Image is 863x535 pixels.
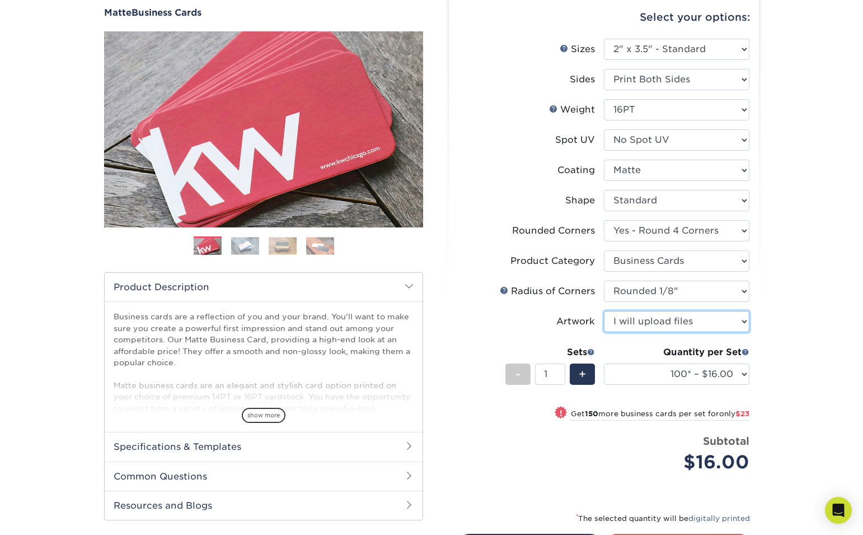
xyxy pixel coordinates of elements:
[825,497,852,524] div: Open Intercom Messenger
[612,449,749,476] div: $16.00
[231,237,259,254] img: Business Cards 02
[515,366,520,383] span: -
[269,237,297,254] img: Business Cards 03
[510,254,595,268] div: Product Category
[104,7,423,18] h1: Business Cards
[105,462,423,491] h2: Common Questions
[556,315,595,328] div: Artwork
[555,133,595,147] div: Spot UV
[104,7,423,18] a: MatteBusiness Cards
[105,273,423,301] h2: Product Description
[571,410,749,421] small: Get more business cards per set for
[604,346,749,359] div: Quantity per Set
[688,514,750,523] a: digitally printed
[104,7,132,18] span: Matte
[560,43,595,56] div: Sizes
[500,285,595,298] div: Radius of Corners
[242,408,285,423] span: show more
[565,194,595,207] div: Shape
[557,164,595,177] div: Coating
[585,410,598,418] strong: 150
[719,410,749,418] span: only
[570,73,595,86] div: Sides
[735,410,749,418] span: $23
[703,435,749,447] strong: Subtotal
[579,366,586,383] span: +
[114,311,414,471] p: Business cards are a reflection of you and your brand. You'll want to make sure you create a powe...
[105,491,423,520] h2: Resources and Blogs
[105,432,423,461] h2: Specifications & Templates
[560,407,562,419] span: !
[194,232,222,260] img: Business Cards 01
[306,237,334,254] img: Business Cards 04
[549,103,595,117] div: Weight
[505,346,595,359] div: Sets
[512,224,595,238] div: Rounded Corners
[576,514,750,523] small: The selected quantity will be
